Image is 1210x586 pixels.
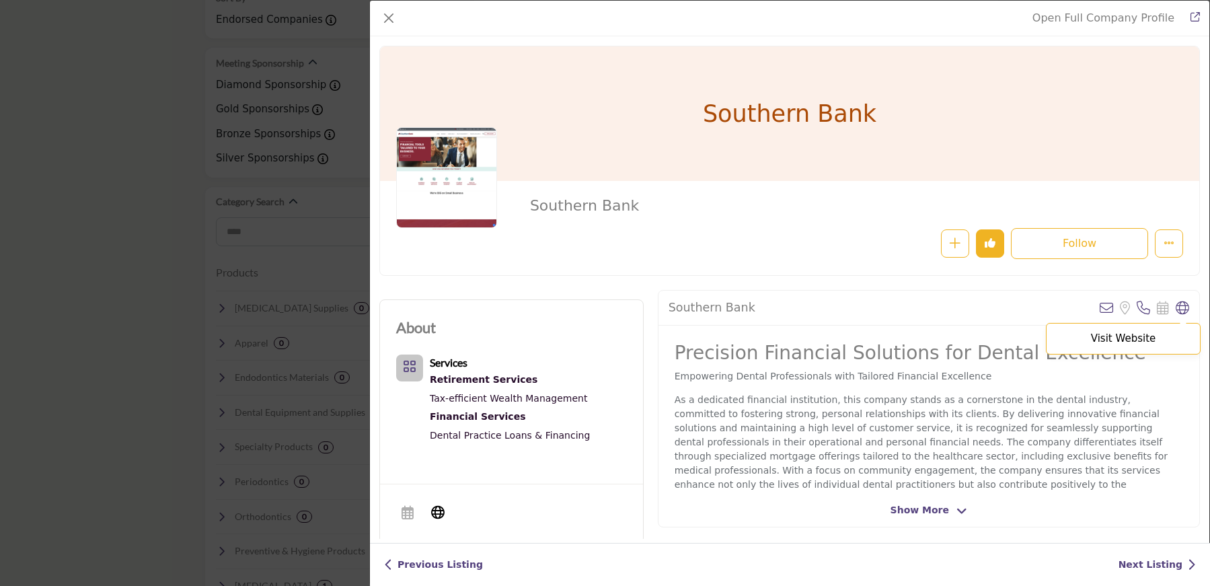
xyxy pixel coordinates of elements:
a: Financial Services [430,408,590,426]
p: Empowering Dental Professionals with Tailored Financial Excellence [675,369,1183,383]
b: Services [430,356,467,369]
p: As a dedicated financial institution, this company stands as a cornerstone in the dental industry... [675,393,1183,506]
a: Redirect to southern-bank [1032,11,1174,24]
button: Close [379,9,398,28]
h2: Southern Bank [669,301,755,315]
a: Dental Practice Loans & Financing [430,430,590,441]
a: Previous Listing [384,558,483,572]
button: Redirect to login [1011,228,1148,259]
button: Category Icon [396,355,423,381]
a: Retirement Services [430,371,590,389]
a: Tax-efficient Wealth Management [430,393,587,404]
button: More Options [1155,229,1183,258]
a: Services [430,358,467,369]
a: Redirect to southern-bank [1181,10,1200,26]
button: Redirect to login page [976,229,1004,258]
a: Next Listing [1119,558,1196,572]
h2: Southern Bank [530,197,900,215]
h2: About [396,316,436,338]
button: Redirect to login page [941,229,969,258]
p: Visit Website [1053,334,1193,344]
h2: Precision Financial Solutions for Dental Excellence [675,342,1183,365]
div: Helping dentists with retirement planning, investments, and succession strategies. [430,371,590,389]
span: Show More [891,503,949,517]
h1: Southern Bank [703,46,876,181]
img: southern-bank logo [396,127,497,228]
div: Providing billing, payment solutions, loans, and tax planning for dental practices. [430,408,590,426]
